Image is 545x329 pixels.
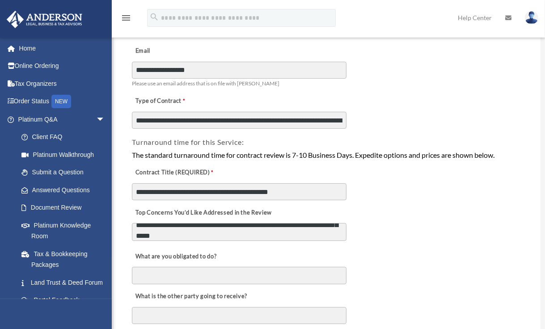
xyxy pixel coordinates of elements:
[132,167,221,179] label: Contract Title (REQUIRED)
[51,95,71,108] div: NEW
[132,80,279,87] span: Please use an email address that is on file with [PERSON_NAME]
[13,291,118,309] a: Portal Feedback
[132,207,274,219] label: Top Concerns You’d Like Addressed in the Review
[13,216,118,245] a: Platinum Knowledge Room
[13,245,118,274] a: Tax & Bookkeeping Packages
[132,250,221,263] label: What are you obligated to do?
[132,45,221,58] label: Email
[13,146,118,164] a: Platinum Walkthrough
[13,274,118,291] a: Land Trust & Deed Forum
[13,181,118,199] a: Answered Questions
[13,164,118,181] a: Submit a Question
[132,290,249,303] label: What is the other party going to receive?
[13,199,114,217] a: Document Review
[132,95,221,108] label: Type of Contract
[525,11,538,24] img: User Pic
[132,138,244,146] span: Turnaround time for this Service:
[121,13,131,23] i: menu
[121,16,131,23] a: menu
[6,75,118,93] a: Tax Organizers
[96,110,114,129] span: arrow_drop_down
[6,57,118,75] a: Online Ordering
[13,128,118,146] a: Client FAQ
[149,12,159,22] i: search
[6,110,118,128] a: Platinum Q&Aarrow_drop_down
[132,149,523,161] div: The standard turnaround time for contract review is 7-10 Business Days. Expedite options and pric...
[6,93,118,111] a: Order StatusNEW
[6,39,118,57] a: Home
[4,11,85,28] img: Anderson Advisors Platinum Portal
